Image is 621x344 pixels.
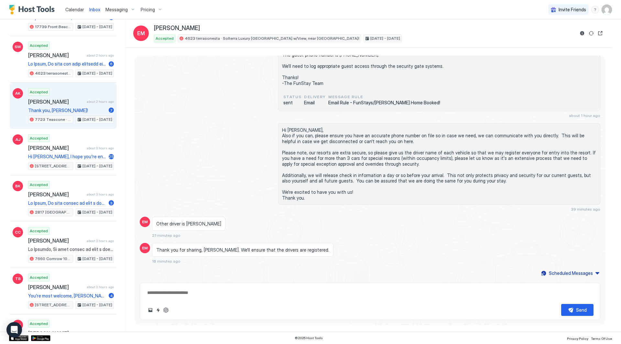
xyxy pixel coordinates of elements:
a: Privacy Policy [567,335,588,341]
button: Open reservation [596,29,604,37]
span: 21 minutes ago [152,233,180,238]
span: about 4 hours ago [86,331,114,336]
span: [PERSON_NAME] [28,52,84,58]
a: Host Tools Logo [9,5,58,15]
span: Accepted [30,275,48,280]
div: Scheduled Messages [549,270,593,276]
span: AJ [16,137,20,142]
span: Thank you for sharing, [PERSON_NAME]. We'll ensure that the drivers are registered. [156,247,329,253]
span: Message Rule [328,94,440,100]
span: EM [142,245,148,251]
span: Email Rule - FunStays/[PERSON_NAME] Home Booked! [328,100,440,106]
span: about 3 hours ago [87,146,114,150]
div: menu [591,6,599,14]
span: status [283,94,301,100]
span: about 2 hours ago [87,99,114,104]
span: Accepted [30,182,48,188]
span: about 2 hours ago [87,53,114,57]
div: Open Intercom Messenger [6,322,22,338]
span: Delivery [304,94,326,100]
span: Other driver is [PERSON_NAME] [156,221,221,227]
button: Sync reservation [587,29,595,37]
button: ChatGPT Auto Reply [162,306,170,314]
span: Messaging [105,7,128,13]
span: Hi [PERSON_NAME], Also if you can, please ensure you have an accurate phone number on file so in ... [282,127,596,201]
span: Email [304,100,326,106]
span: Lo Ipsumdo, Si amet consec ad elit s doei te inc utlab etd! Ma ali enim a minimven quisno exe ull... [28,246,114,252]
button: Quick reply [154,306,162,314]
a: Terms Of Use [591,335,612,341]
span: 4623 terrasonesta · Solterra Luxury [GEOGRAPHIC_DATA] w/View, near [GEOGRAPHIC_DATA]! [185,36,359,41]
div: User profile [602,5,612,15]
span: Accepted [30,89,48,95]
span: [DATE] - [DATE] [82,209,112,215]
span: TB [15,276,21,282]
span: [DATE] - [DATE] [82,117,112,122]
span: about 3 hours ago [87,285,114,289]
span: [PERSON_NAME] [28,284,84,290]
span: [STREET_ADDRESS][PERSON_NAME] · [GEOGRAPHIC_DATA], 11 Pools, Mini-Golf, Walk to Beach! [35,302,71,308]
span: sent [283,100,301,106]
span: [PERSON_NAME] [28,145,84,151]
span: EM [142,219,148,225]
span: Pricing [141,7,155,13]
span: [DATE] - [DATE] [370,36,400,41]
span: Inbox [89,7,100,12]
span: [PERSON_NAME] [28,237,84,244]
span: about 3 hours ago [87,192,114,196]
span: 7660 Comrow 101 · Windsor Hills [PERSON_NAME]’s Dream Home, 2mi to Disney! [35,256,71,262]
span: 7 [110,108,113,113]
span: Accepted [30,43,48,48]
a: Inbox [89,6,100,13]
span: 4 [110,293,113,298]
span: Thank you, [PERSON_NAME]! [28,108,106,113]
a: Calendar [65,6,84,13]
span: 17739 Front Beach 506w v2 · [GEOGRAPHIC_DATA], Beachfront, [GEOGRAPHIC_DATA], [GEOGRAPHIC_DATA]! [35,24,71,30]
span: Accepted [156,36,174,41]
button: Upload image [147,306,154,314]
span: Calendar [65,7,84,12]
a: Google Play Store [31,335,50,341]
span: Terms Of Use [591,337,612,340]
div: Send [576,307,587,313]
span: SW [15,44,21,50]
span: [STREET_ADDRESS] · Windsor Palms [PERSON_NAME]'s Ohana Villa, 3mi to Disney! [35,163,71,169]
span: Lo Ipsum, Do sita consec ad elit s doei te inc utlab etd! Ma ali enim a minimven quisno exe ull l... [28,200,106,206]
span: [DATE] - [DATE] [82,163,112,169]
span: 2817 [GEOGRAPHIC_DATA] 205 · New! Windsor Hills Galaxy's Edge, 2mi to Disney! [35,209,71,215]
span: Privacy Policy [567,337,588,340]
span: Accepted [30,228,48,234]
span: BK [15,183,20,189]
span: [PERSON_NAME] [28,330,84,337]
span: [DATE] - [DATE] [82,70,112,76]
span: 4623 terrasonesta · Solterra Luxury [GEOGRAPHIC_DATA] w/View, near [GEOGRAPHIC_DATA]! [35,70,71,76]
span: Hi [PERSON_NAME], I hope you're enjoying planning your upcoming stay with us! I wanted to let you... [28,154,106,160]
span: about 3 hours ago [87,239,114,243]
span: You’re most welcome, [PERSON_NAME]! [28,293,106,299]
button: Reservation information [578,29,586,37]
span: [PERSON_NAME] [28,99,84,105]
span: Lo Ipsum, Do sita con adip elitsedd eiusmodte incid utlabo et do ma ali enim, ad mini veni qu nos... [28,61,106,67]
span: about 1 hour ago [569,113,600,118]
span: Accepted [30,321,48,327]
span: [DATE] - [DATE] [82,24,112,30]
span: [DATE] - [DATE] [82,302,112,308]
span: CC [15,229,21,235]
span: AK [15,90,20,96]
button: Scheduled Messages [540,269,600,277]
span: EM [137,29,145,37]
span: Accepted [30,135,48,141]
button: Send [561,304,594,316]
span: [PERSON_NAME] [28,191,84,198]
span: 25 [109,154,114,159]
span: 3 [110,201,113,205]
span: Invite Friends [559,7,586,13]
span: 18 minutes ago [152,259,180,264]
span: 6 [110,61,113,66]
span: [PERSON_NAME] [154,25,200,32]
span: © 2025 Host Tools [295,336,323,340]
span: [DATE] - [DATE] [82,256,112,262]
span: 39 minutes ago [571,207,600,212]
